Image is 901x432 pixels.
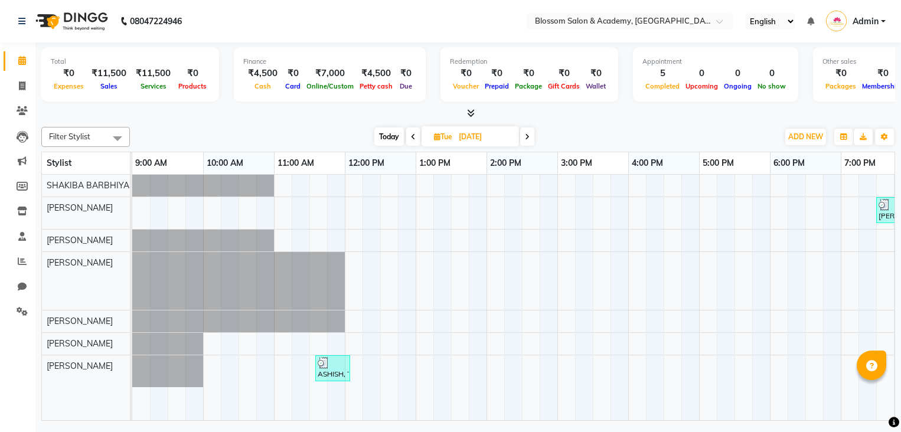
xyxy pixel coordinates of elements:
div: ₹0 [482,67,512,80]
a: 3:00 PM [558,155,595,172]
span: Tue [431,132,455,141]
span: Completed [642,82,683,90]
span: Due [397,82,415,90]
a: 4:00 PM [629,155,666,172]
span: Services [138,82,169,90]
iframe: chat widget [851,385,889,420]
div: ₹11,500 [131,67,175,80]
div: 0 [683,67,721,80]
a: 6:00 PM [771,155,808,172]
a: 12:00 PM [345,155,387,172]
span: Package [512,82,545,90]
a: 1:00 PM [416,155,453,172]
span: Card [282,82,303,90]
span: Online/Custom [303,82,357,90]
img: logo [30,5,111,38]
span: Gift Cards [545,82,583,90]
span: Expenses [51,82,87,90]
div: ₹0 [545,67,583,80]
div: ₹0 [512,67,545,80]
div: ₹7,000 [303,67,357,80]
span: Products [175,82,210,90]
span: Wallet [583,82,609,90]
div: Total [51,57,210,67]
div: 0 [721,67,755,80]
span: Packages [822,82,859,90]
span: [PERSON_NAME] [47,257,113,268]
div: ₹0 [51,67,87,80]
a: 9:00 AM [132,155,170,172]
span: [PERSON_NAME] [47,202,113,213]
div: Appointment [642,57,789,67]
img: Admin [826,11,847,31]
div: ₹4,500 [243,67,282,80]
span: Today [374,127,404,146]
span: Stylist [47,158,71,168]
span: Sales [97,82,120,90]
div: ₹0 [396,67,416,80]
span: [PERSON_NAME] [47,235,113,246]
input: 2025-09-30 [455,128,514,146]
span: [PERSON_NAME] [47,316,113,326]
span: ADD NEW [788,132,823,141]
div: ₹0 [175,67,210,80]
div: ₹11,500 [87,67,131,80]
div: ₹0 [282,67,303,80]
div: ₹0 [583,67,609,80]
span: SHAKIBA BARBHIYA [47,180,129,191]
div: ₹0 [450,67,482,80]
span: Ongoing [721,82,755,90]
div: ₹4,500 [357,67,396,80]
div: 0 [755,67,789,80]
a: 2:00 PM [487,155,524,172]
button: ADD NEW [785,129,826,145]
div: ASHISH, TK01, 11:35 AM-12:05 PM, Hair Services - [PERSON_NAME] Clean Shave [316,357,349,379]
span: No show [755,82,789,90]
b: 08047224946 [130,5,182,38]
span: Prepaid [482,82,512,90]
span: Upcoming [683,82,721,90]
span: [PERSON_NAME] [47,338,113,349]
span: [PERSON_NAME] [47,361,113,371]
span: Filter Stylist [49,132,90,141]
span: Petty cash [357,82,396,90]
div: Redemption [450,57,609,67]
a: 10:00 AM [204,155,246,172]
span: Admin [853,15,879,28]
span: Voucher [450,82,482,90]
a: 11:00 AM [275,155,317,172]
span: Cash [252,82,274,90]
div: 5 [642,67,683,80]
div: ₹0 [822,67,859,80]
a: 7:00 PM [841,155,879,172]
div: Finance [243,57,416,67]
a: 5:00 PM [700,155,737,172]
